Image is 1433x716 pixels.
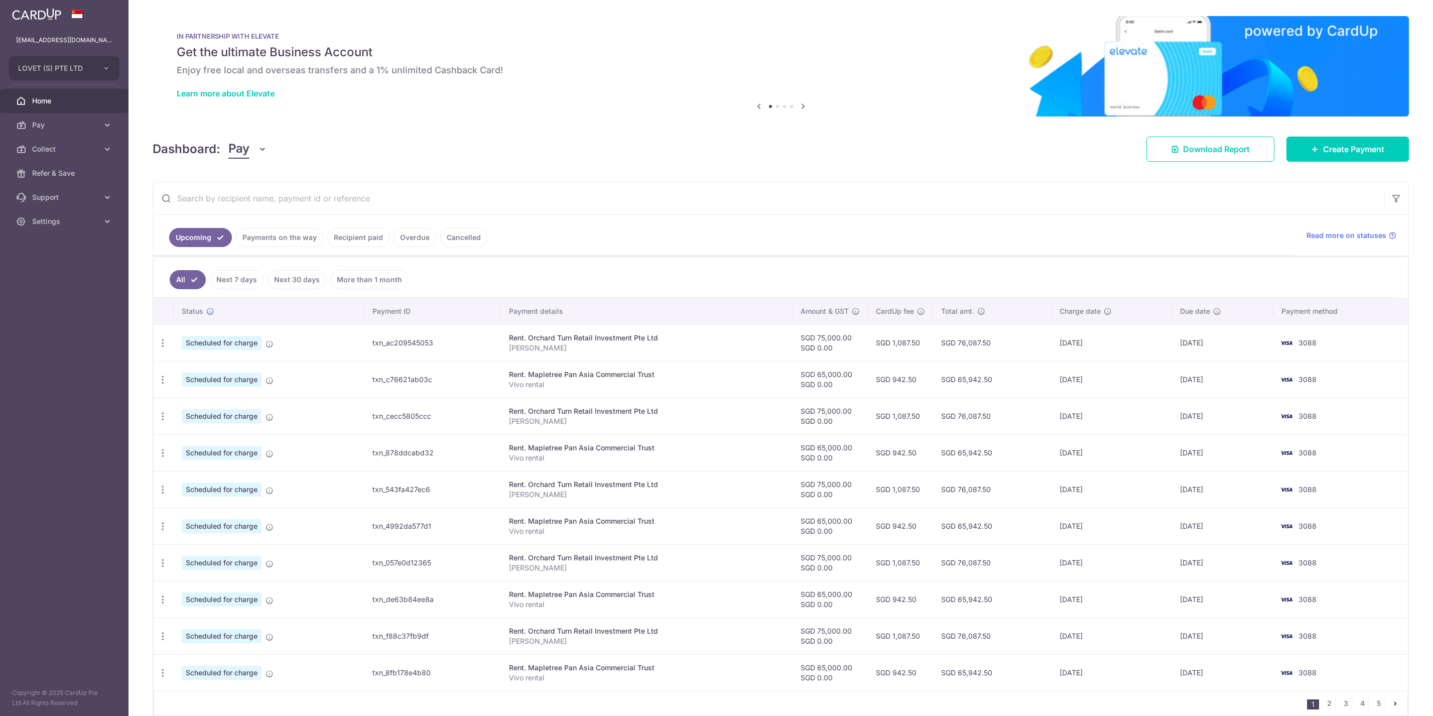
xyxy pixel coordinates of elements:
a: 3 [1340,697,1352,709]
td: SGD 65,942.50 [933,361,1052,398]
td: [DATE] [1052,581,1172,618]
div: Rent. Mapletree Pan Asia Commercial Trust [509,370,785,380]
li: 1 [1307,699,1319,709]
a: Next 7 days [210,270,264,289]
a: Download Report [1146,137,1274,162]
span: Support [32,192,98,202]
td: SGD 76,087.50 [933,324,1052,361]
a: Next 30 days [268,270,326,289]
td: SGD 942.50 [868,581,933,618]
td: [DATE] [1052,434,1172,471]
td: txn_4992da577d1 [364,508,501,544]
td: SGD 1,087.50 [868,544,933,581]
td: SGD 942.50 [868,654,933,691]
span: Settings [32,216,98,226]
img: Renovation banner [153,16,1409,116]
span: Pay [32,120,98,130]
a: Upcoming [169,228,232,247]
td: [DATE] [1172,581,1273,618]
td: SGD 65,942.50 [933,508,1052,544]
a: Create Payment [1286,137,1409,162]
img: Bank Card [1276,667,1296,679]
span: 3088 [1298,522,1317,530]
td: [DATE] [1172,654,1273,691]
span: Due date [1180,306,1210,316]
td: [DATE] [1052,508,1172,544]
p: [PERSON_NAME] [509,343,785,353]
td: [DATE] [1172,398,1273,434]
span: 3088 [1298,558,1317,567]
td: [DATE] [1052,654,1172,691]
a: 2 [1323,697,1335,709]
div: Rent. Orchard Turn Retail Investment Pte Ltd [509,406,785,416]
span: Status [182,306,203,316]
td: [DATE] [1172,544,1273,581]
td: [DATE] [1052,361,1172,398]
th: Payment ID [364,298,501,324]
a: 4 [1356,697,1368,709]
td: SGD 76,087.50 [933,618,1052,654]
span: Download Report [1183,143,1250,155]
button: Pay [228,140,267,159]
img: Bank Card [1276,557,1296,569]
span: Read more on statuses [1307,230,1386,241]
td: SGD 76,087.50 [933,398,1052,434]
span: Refer & Save [32,168,98,178]
p: Vivo rental [509,380,785,390]
div: Rent. Orchard Turn Retail Investment Pte Ltd [509,626,785,636]
div: Rent. Mapletree Pan Asia Commercial Trust [509,516,785,526]
h5: Get the ultimate Business Account [177,44,1385,60]
td: [DATE] [1172,508,1273,544]
td: txn_de63b84ee8a [364,581,501,618]
td: [DATE] [1172,361,1273,398]
td: [DATE] [1172,471,1273,508]
img: Bank Card [1276,337,1296,349]
span: Scheduled for charge [182,373,262,387]
span: 3088 [1298,632,1317,640]
td: SGD 65,000.00 SGD 0.00 [793,508,868,544]
th: Payment method [1273,298,1408,324]
td: txn_057e0d12365 [364,544,501,581]
td: SGD 1,087.50 [868,471,933,508]
td: SGD 76,087.50 [933,544,1052,581]
span: 3088 [1298,595,1317,604]
td: [DATE] [1172,434,1273,471]
td: SGD 1,087.50 [868,618,933,654]
img: Bank Card [1276,484,1296,496]
span: 3088 [1298,448,1317,457]
td: SGD 75,000.00 SGD 0.00 [793,471,868,508]
td: SGD 65,942.50 [933,434,1052,471]
span: Scheduled for charge [182,556,262,570]
span: Charge date [1060,306,1101,316]
span: Create Payment [1323,143,1384,155]
a: Payments on the way [236,228,323,247]
img: Bank Card [1276,520,1296,532]
td: [DATE] [1052,398,1172,434]
td: SGD 75,000.00 SGD 0.00 [793,324,868,361]
td: SGD 65,942.50 [933,581,1052,618]
a: Recipient paid [327,228,389,247]
a: All [170,270,206,289]
span: Scheduled for charge [182,483,262,497]
td: SGD 942.50 [868,508,933,544]
span: 3088 [1298,338,1317,347]
td: [DATE] [1172,618,1273,654]
span: Scheduled for charge [182,629,262,643]
td: [DATE] [1052,618,1172,654]
a: More than 1 month [330,270,409,289]
p: [PERSON_NAME] [509,636,785,646]
div: Rent. Mapletree Pan Asia Commercial Trust [509,663,785,673]
td: SGD 65,000.00 SGD 0.00 [793,581,868,618]
p: [EMAIL_ADDRESS][DOMAIN_NAME] [16,35,112,45]
a: Read more on statuses [1307,230,1396,241]
td: txn_8fb178e4b80 [364,654,501,691]
div: Rent. Orchard Turn Retail Investment Pte Ltd [509,333,785,343]
td: txn_ac209545053 [364,324,501,361]
p: [PERSON_NAME] [509,416,785,426]
h6: Enjoy free local and overseas transfers and a 1% unlimited Cashback Card! [177,64,1385,76]
td: SGD 75,000.00 SGD 0.00 [793,398,868,434]
p: Vivo rental [509,673,785,683]
a: Overdue [394,228,436,247]
div: Rent. Mapletree Pan Asia Commercial Trust [509,589,785,600]
img: CardUp [12,8,61,20]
